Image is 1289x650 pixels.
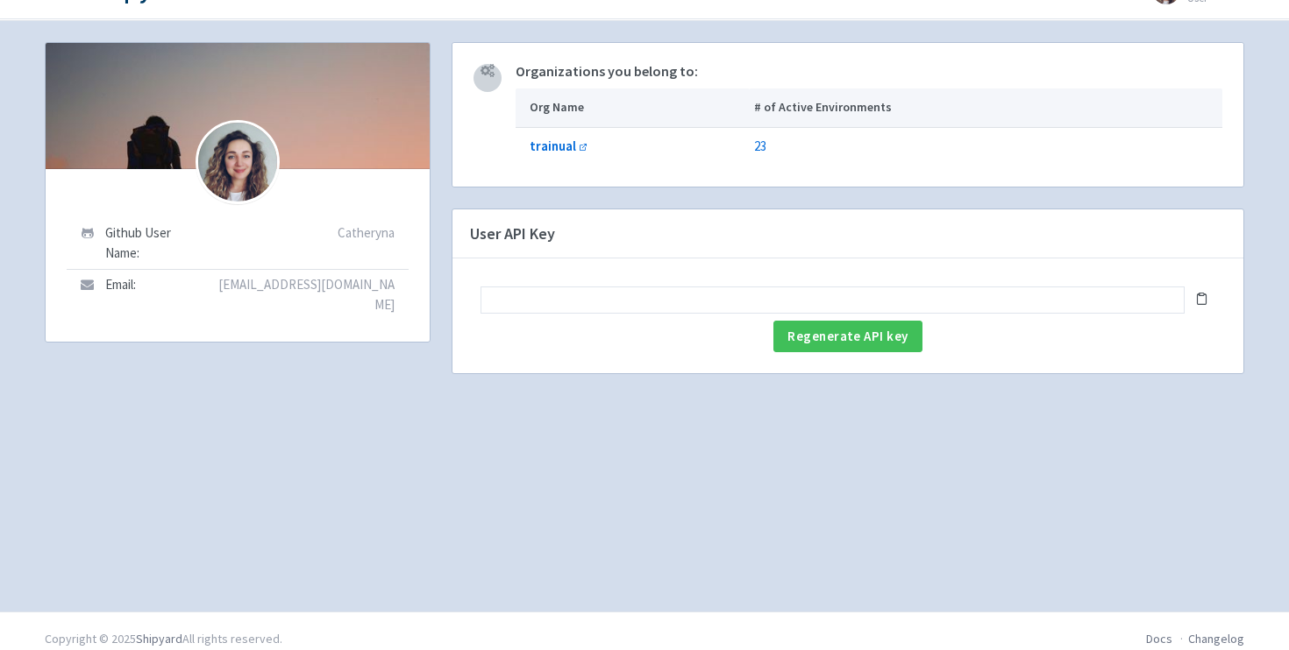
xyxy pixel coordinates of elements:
[218,276,395,313] span: [EMAIL_ADDRESS][DOMAIN_NAME]
[99,269,208,320] td: Email:
[530,138,588,154] a: trainual
[1188,631,1244,646] a: Changelog
[787,328,908,344] span: Regenerate API key
[99,218,208,269] td: Github User Name:
[516,88,749,127] th: Org Name
[196,120,280,204] img: 64848355
[136,631,182,646] a: Shipyard
[530,138,576,154] b: trainual
[338,224,395,241] span: Catheryna
[516,64,1222,80] h5: Organizations you belong to:
[773,321,922,352] button: Regenerate API key
[45,630,282,648] div: Copyright © 2025 All rights reserved.
[1146,631,1172,646] a: Docs
[452,209,1243,258] h4: User API Key
[754,138,766,154] a: 23
[749,88,1222,127] th: # of Active Environments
